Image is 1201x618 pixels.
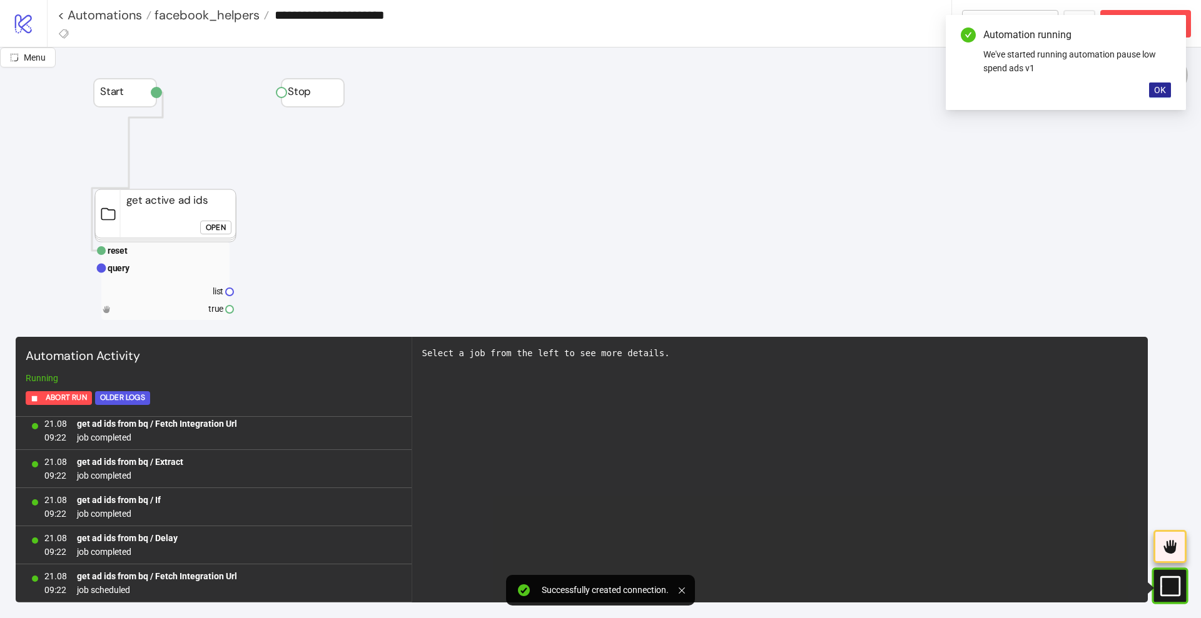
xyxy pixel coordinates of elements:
[58,9,151,21] a: < Automations
[44,545,67,559] span: 09:22
[21,342,407,371] div: Automation Activity
[77,571,237,581] b: get ad ids from bq / Fetch Integration Url
[983,27,1171,42] div: Automation running
[26,391,92,405] button: Abort Run
[542,585,669,596] div: Successfully created connection.
[77,431,237,444] span: job completed
[100,391,145,405] div: Older Logs
[44,507,67,521] span: 09:22
[1100,10,1191,37] button: Abort Run
[44,417,67,431] span: 21.08
[44,455,67,469] span: 21.08
[77,457,183,467] b: get ad ids from bq / Extract
[46,391,87,405] span: Abort Run
[77,583,237,597] span: job scheduled
[206,221,226,235] div: Open
[77,495,161,505] b: get ad ids from bq / If
[44,469,67,482] span: 09:22
[77,419,237,429] b: get ad ids from bq / Fetch Integration Url
[200,221,231,234] button: Open
[77,469,183,482] span: job completed
[961,27,976,42] span: check-circle
[77,533,178,543] b: get ad ids from bq / Delay
[77,507,161,521] span: job completed
[21,371,407,385] div: Running
[962,10,1059,37] button: To Widgets
[151,9,269,21] a: facebook_helpers
[44,431,67,444] span: 09:22
[44,493,67,507] span: 21.08
[44,583,67,597] span: 09:22
[151,7,260,23] span: facebook_helpers
[24,52,46,62] span: Menu
[983,47,1171,75] div: We've started running automation pause low spend ads v1
[77,545,178,559] span: job completed
[1149,82,1171,97] button: OK
[422,347,1138,360] div: Select a job from the left to see more details.
[95,391,150,405] button: Older Logs
[108,263,130,273] text: query
[1063,10,1095,37] button: ...
[10,53,19,62] span: radius-bottomright
[1154,85,1166,95] span: OK
[44,531,67,545] span: 21.08
[44,569,67,583] span: 21.08
[108,246,128,256] text: reset
[213,286,223,296] text: list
